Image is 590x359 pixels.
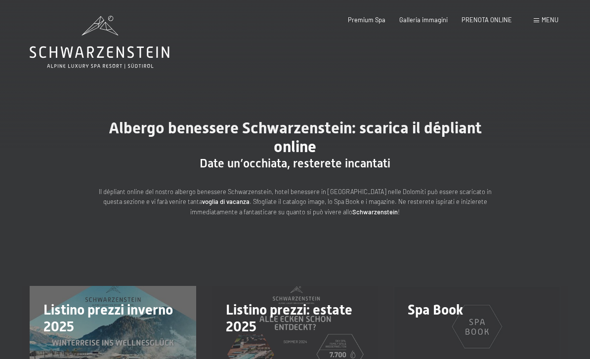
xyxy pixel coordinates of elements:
span: Menu [542,16,558,24]
span: Date un’occhiata, resterete incantati [200,157,390,170]
span: Listino prezzi inverno 2025 [43,302,173,335]
span: Listino prezzi: estate 2025 [226,302,352,335]
a: PRENOTA ONLINE [462,16,512,24]
span: Albergo benessere Schwarzenstein: scarica il dépliant online [109,119,482,156]
p: Il dépliant online del nostro albergo benessere Schwarzenstein, hotel benessere in [GEOGRAPHIC_DA... [97,187,493,217]
a: Premium Spa [348,16,385,24]
span: Spa Book [408,302,463,318]
strong: Schwarzenstein [352,208,398,216]
strong: voglia di vacanza [202,198,250,205]
a: Galleria immagini [399,16,448,24]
